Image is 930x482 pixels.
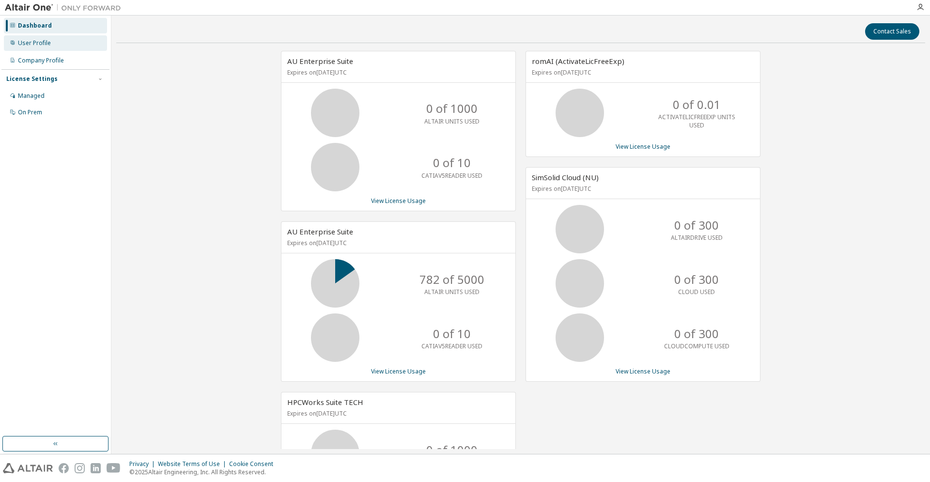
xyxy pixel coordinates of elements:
p: 0 of 10 [433,326,471,342]
p: CATIAV5READER USED [421,342,482,350]
span: HPCWorks Suite TECH [287,397,363,407]
div: Website Terms of Use [158,460,229,468]
a: View License Usage [371,197,426,205]
p: © 2025 Altair Engineering, Inc. All Rights Reserved. [129,468,279,476]
p: 0 of 1000 [426,442,478,458]
p: 0 of 300 [674,271,719,288]
img: linkedin.svg [91,463,101,473]
p: 0 of 10 [433,155,471,171]
div: Managed [18,92,45,100]
p: ACTIVATELICFREEEXP UNITS USED [658,113,735,129]
p: CLOUD USED [678,288,715,296]
p: Expires on [DATE] UTC [532,185,752,193]
span: AU Enterprise Suite [287,227,353,236]
div: Company Profile [18,57,64,64]
span: AU Enterprise Suite [287,56,353,66]
a: View License Usage [616,142,670,151]
p: ALTAIR UNITS USED [424,117,480,125]
a: View License Usage [616,367,670,375]
span: romAI (ActivateLicFreeExp) [532,56,624,66]
p: 0 of 0.01 [673,96,721,113]
p: 0 of 300 [674,326,719,342]
a: View License Usage [371,367,426,375]
div: License Settings [6,75,58,83]
p: Expires on [DATE] UTC [287,68,507,77]
img: Altair One [5,3,126,13]
p: 0 of 300 [674,217,719,233]
p: CATIAV5READER USED [421,171,482,180]
img: altair_logo.svg [3,463,53,473]
span: SimSolid Cloud (NU) [532,172,599,182]
img: facebook.svg [59,463,69,473]
p: 782 of 5000 [419,271,484,288]
div: Privacy [129,460,158,468]
div: Cookie Consent [229,460,279,468]
p: ALTAIRDRIVE USED [671,233,723,242]
div: On Prem [18,109,42,116]
img: instagram.svg [75,463,85,473]
p: Expires on [DATE] UTC [287,239,507,247]
div: User Profile [18,39,51,47]
p: 0 of 1000 [426,100,478,117]
button: Contact Sales [865,23,919,40]
p: Expires on [DATE] UTC [532,68,752,77]
p: Expires on [DATE] UTC [287,409,507,418]
div: Dashboard [18,22,52,30]
p: CLOUDCOMPUTE USED [664,342,729,350]
p: ALTAIR UNITS USED [424,288,480,296]
img: youtube.svg [107,463,121,473]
